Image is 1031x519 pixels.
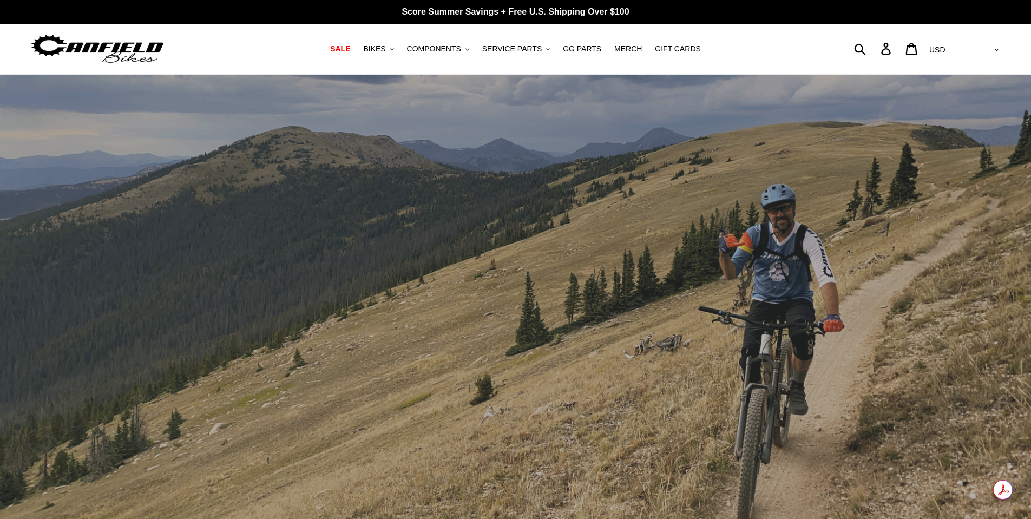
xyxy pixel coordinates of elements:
a: GG PARTS [557,42,607,56]
span: GIFT CARDS [655,44,701,54]
button: SERVICE PARTS [477,42,555,56]
button: COMPONENTS [402,42,475,56]
span: MERCH [614,44,642,54]
span: COMPONENTS [407,44,461,54]
a: SALE [325,42,356,56]
span: GG PARTS [563,44,601,54]
span: SALE [330,44,350,54]
button: BIKES [358,42,399,56]
span: SERVICE PARTS [482,44,542,54]
a: GIFT CARDS [649,42,706,56]
a: MERCH [609,42,647,56]
img: Canfield Bikes [30,32,165,66]
span: BIKES [363,44,385,54]
input: Search [860,37,888,61]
